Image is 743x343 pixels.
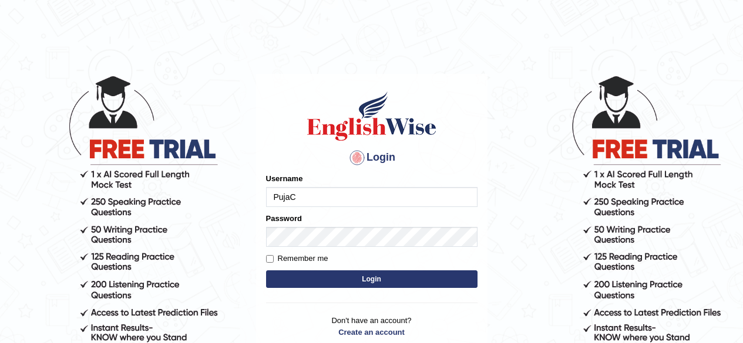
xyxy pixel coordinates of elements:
[266,253,328,264] label: Remember me
[266,255,274,263] input: Remember me
[266,327,478,338] a: Create an account
[266,148,478,167] h4: Login
[266,270,478,288] button: Login
[266,173,303,184] label: Username
[266,213,302,224] label: Password
[305,90,439,142] img: Logo of English Wise sign in for intelligent practice with AI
